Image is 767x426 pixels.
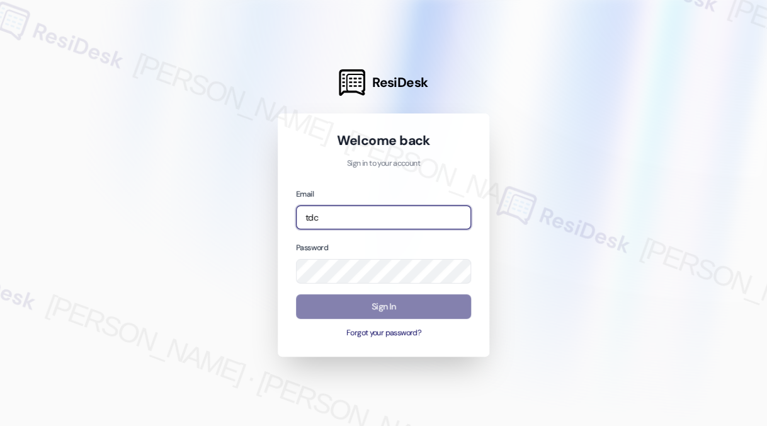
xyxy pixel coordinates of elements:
[296,328,471,339] button: Forgot your password?
[372,74,428,91] span: ResiDesk
[296,132,471,149] h1: Welcome back
[296,205,471,230] input: name@example.com
[296,243,328,253] label: Password
[296,294,471,319] button: Sign In
[296,189,314,199] label: Email
[296,158,471,170] p: Sign in to your account
[339,69,365,96] img: ResiDesk Logo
